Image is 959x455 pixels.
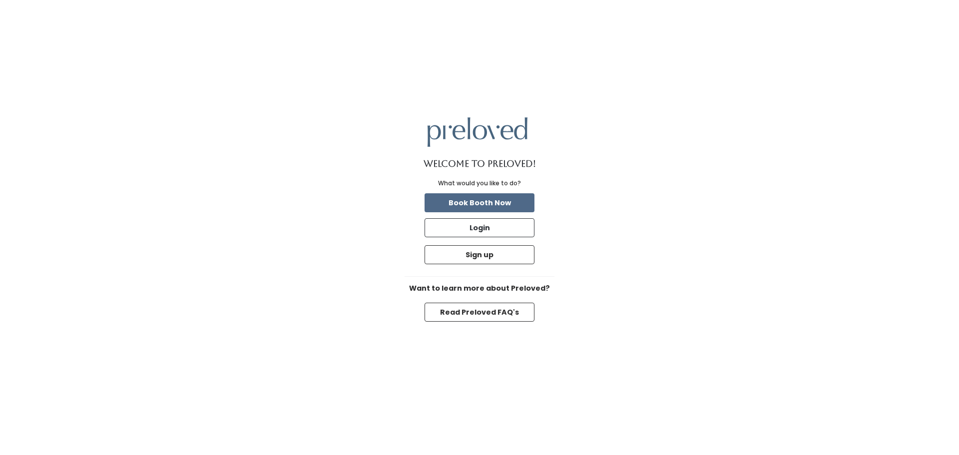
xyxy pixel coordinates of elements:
[438,179,521,188] div: What would you like to do?
[405,285,554,293] h6: Want to learn more about Preloved?
[423,243,536,266] a: Sign up
[423,216,536,239] a: Login
[425,303,534,322] button: Read Preloved FAQ's
[428,117,527,147] img: preloved logo
[425,245,534,264] button: Sign up
[425,218,534,237] button: Login
[424,159,536,169] h1: Welcome to Preloved!
[425,193,534,212] button: Book Booth Now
